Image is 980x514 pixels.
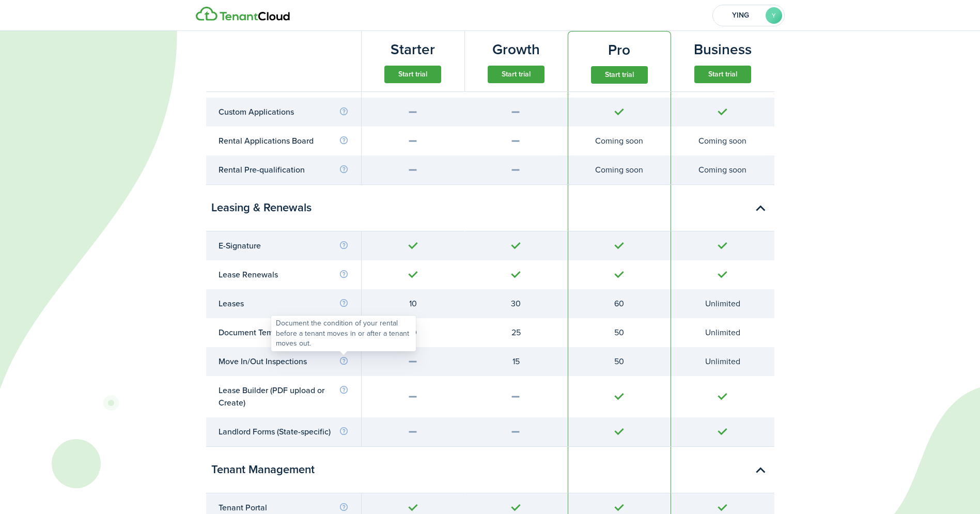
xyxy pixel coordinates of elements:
button: Start trial [591,66,648,84]
div: 50 [581,326,658,339]
div: 60 [581,298,658,310]
div: Leasing & Renewals [206,185,361,231]
subscription-pricing-card-title: Pro [608,39,630,61]
div: Unlimited [683,355,762,368]
div: Tenant Management [206,447,361,493]
subscription-pricing-card-title: Business [694,39,752,60]
div: Move In/Out Inspections [219,355,349,368]
button: Toggle accordion [749,459,772,481]
div: Lease Renewals [219,269,349,281]
img: Logo [196,7,290,21]
button: Open menu [712,5,785,26]
div: Unlimited [683,326,762,339]
subscription-pricing-card-title: Starter [391,39,435,60]
div: E-Signature [219,240,349,252]
div: Tenant Portal [219,502,349,514]
avatar-text: Y [766,7,782,24]
div: Document Templates [219,326,349,339]
div: Coming soon [581,164,658,176]
div: Rental Applications Board [219,135,349,147]
div: Rental Pre-qualification [219,164,349,176]
span: YING [720,12,761,19]
table: Toggle accordion [206,231,774,447]
button: Start trial [384,66,441,83]
div: Coming soon [683,164,762,176]
div: 15 [477,355,555,368]
div: Leases [219,298,349,310]
button: Start trial [488,66,545,83]
div: Coming soon [581,135,658,147]
div: 30 [477,298,555,310]
subscription-pricing-card-title: Growth [492,39,540,60]
div: Unlimited [683,298,762,310]
div: Coming soon [683,135,762,147]
div: 25 [477,326,555,339]
div: Document the condition of your rental before a tenant moves in or after a tenant moves out. [276,318,411,349]
div: Lease Builder (PDF upload or Create) [219,384,349,409]
button: Start trial [694,66,751,83]
div: Landlord Forms (State-specific) [219,426,349,438]
div: Custom Applications [219,106,349,118]
div: 10 [374,298,452,310]
button: Toggle accordion [749,197,772,220]
div: 50 [581,355,658,368]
